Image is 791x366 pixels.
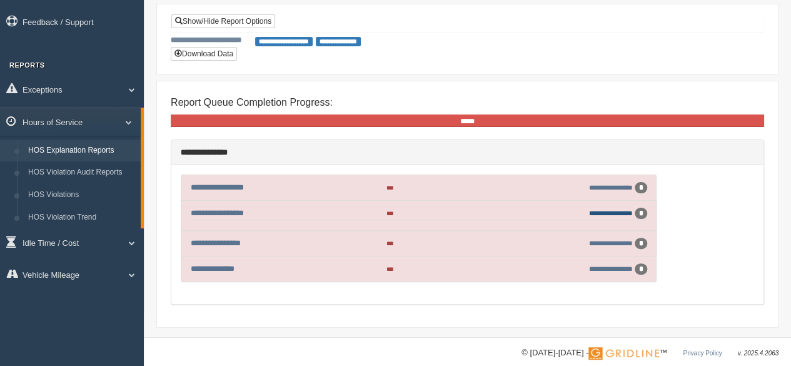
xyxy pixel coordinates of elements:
[738,350,778,357] span: v. 2025.4.2063
[171,97,764,108] h4: Report Queue Completion Progress:
[23,184,141,206] a: HOS Violations
[23,161,141,184] a: HOS Violation Audit Reports
[23,140,141,162] a: HOS Explanation Reports
[521,347,778,360] div: © [DATE]-[DATE] - ™
[683,350,722,357] a: Privacy Policy
[171,47,237,61] button: Download Data
[588,347,659,360] img: Gridline
[171,14,275,28] a: Show/Hide Report Options
[23,206,141,229] a: HOS Violation Trend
